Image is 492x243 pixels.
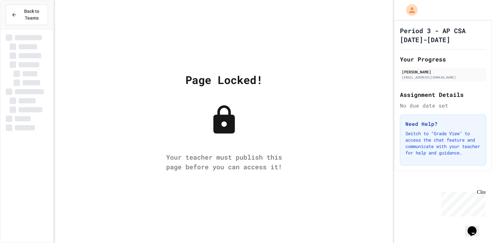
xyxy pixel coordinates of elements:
[399,3,419,17] div: My Account
[6,5,48,25] button: Back to Teams
[400,90,486,99] h2: Assignment Details
[465,217,486,237] iframe: chat widget
[160,152,289,172] div: Your teacher must publish this page before you can access it!
[3,3,44,41] div: Chat with us now!Close
[185,71,263,88] div: Page Locked!
[21,8,43,22] span: Back to Teams
[400,55,486,64] h2: Your Progress
[405,120,481,128] h3: Need Help?
[402,69,484,75] div: [PERSON_NAME]
[402,75,484,80] div: [EMAIL_ADDRESS][DOMAIN_NAME]
[400,26,486,44] h1: Period 3 - AP CSA [DATE]-[DATE]
[400,102,486,109] div: No due date set
[405,130,481,156] p: Switch to "Grade View" to access the chat feature and communicate with your teacher for help and ...
[439,189,486,217] iframe: chat widget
